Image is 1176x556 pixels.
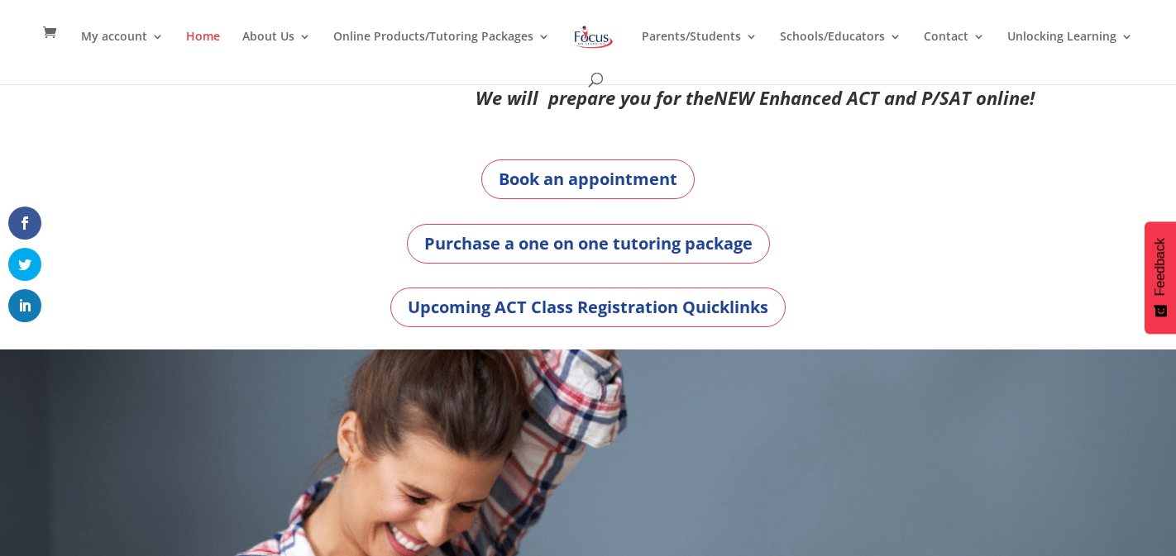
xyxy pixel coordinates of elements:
[1007,31,1133,69] a: Unlocking Learning
[390,288,786,327] a: Upcoming ACT Class Registration Quicklinks
[1153,238,1168,296] span: Feedback
[81,31,164,69] a: My account
[407,224,770,264] a: Purchase a one on one tutoring package
[924,31,985,69] a: Contact
[242,31,311,69] a: About Us
[714,85,1035,110] em: NEW Enhanced ACT and P/SAT online!
[333,31,550,69] a: Online Products/Tutoring Packages
[780,31,901,69] a: Schools/Educators
[1145,221,1176,334] button: Feedback - Show survey
[572,22,615,52] img: Focus on Learning
[476,85,714,110] em: We will prepare you for the
[481,159,695,199] a: Book an appointment
[186,31,220,69] a: Home
[642,31,758,69] a: Parents/Students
